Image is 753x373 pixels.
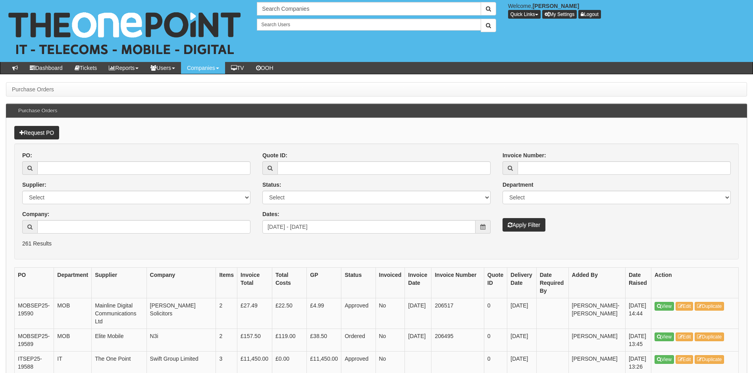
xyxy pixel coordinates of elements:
[92,298,146,329] td: Mainline Digital Communications Ltd
[625,268,651,298] th: Date Raised
[272,329,306,352] td: £119.00
[225,62,250,74] a: TV
[503,218,545,232] button: Apply Filter
[695,302,724,311] a: Duplicate
[502,2,753,19] div: Welcome,
[625,298,651,329] td: [DATE] 14:44
[568,298,625,329] td: [PERSON_NAME]-[PERSON_NAME]
[54,268,92,298] th: Department
[216,268,237,298] th: Items
[54,298,92,329] td: MOB
[216,298,237,329] td: 2
[676,332,693,341] a: Edit
[54,329,92,352] td: MOB
[15,268,54,298] th: PO
[503,151,546,159] label: Invoice Number:
[12,85,54,93] li: Purchase Orders
[307,298,341,329] td: £4.99
[507,298,536,329] td: [DATE]
[376,329,405,352] td: No
[431,329,484,352] td: 206495
[237,268,272,298] th: Invoice Total
[24,62,69,74] a: Dashboard
[568,329,625,352] td: [PERSON_NAME]
[257,19,481,31] input: Search Users
[651,268,739,298] th: Action
[405,329,431,352] td: [DATE]
[655,355,674,364] a: View
[503,181,533,189] label: Department
[103,62,144,74] a: Reports
[676,302,693,311] a: Edit
[484,298,507,329] td: 0
[307,268,341,298] th: GP
[533,3,579,9] b: [PERSON_NAME]
[237,298,272,329] td: £27.49
[272,298,306,329] td: £22.50
[542,10,577,19] a: My Settings
[15,329,54,352] td: MOBSEP25-19589
[484,268,507,298] th: Quote ID
[22,210,49,218] label: Company:
[262,210,279,218] label: Dates:
[22,240,731,247] p: 261 Results
[341,268,376,298] th: Status
[144,62,181,74] a: Users
[507,329,536,352] td: [DATE]
[146,329,216,352] td: N3i
[15,298,54,329] td: MOBSEP25-19590
[655,332,674,341] a: View
[341,329,376,352] td: Ordered
[376,268,405,298] th: Invoiced
[431,268,484,298] th: Invoice Number
[536,268,568,298] th: Date Required By
[237,329,272,352] td: £157.50
[507,268,536,298] th: Delivery Date
[257,2,481,15] input: Search Companies
[92,329,146,352] td: Elite Mobile
[695,332,724,341] a: Duplicate
[431,298,484,329] td: 206517
[655,302,674,311] a: View
[484,329,507,352] td: 0
[508,10,541,19] button: Quick Links
[578,10,601,19] a: Logout
[568,268,625,298] th: Added By
[695,355,724,364] a: Duplicate
[405,268,431,298] th: Invoice Date
[181,62,225,74] a: Companies
[262,181,281,189] label: Status:
[262,151,287,159] label: Quote ID:
[376,298,405,329] td: No
[22,151,32,159] label: PO:
[405,298,431,329] td: [DATE]
[250,62,279,74] a: OOH
[146,298,216,329] td: [PERSON_NAME] Solicitors
[625,329,651,352] td: [DATE] 13:45
[69,62,103,74] a: Tickets
[216,329,237,352] td: 2
[341,298,376,329] td: Approved
[146,268,216,298] th: Company
[14,104,61,118] h3: Purchase Orders
[14,126,59,139] a: Request PO
[272,268,306,298] th: Total Costs
[307,329,341,352] td: £38.50
[22,181,46,189] label: Supplier:
[92,268,146,298] th: Supplier
[676,355,693,364] a: Edit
